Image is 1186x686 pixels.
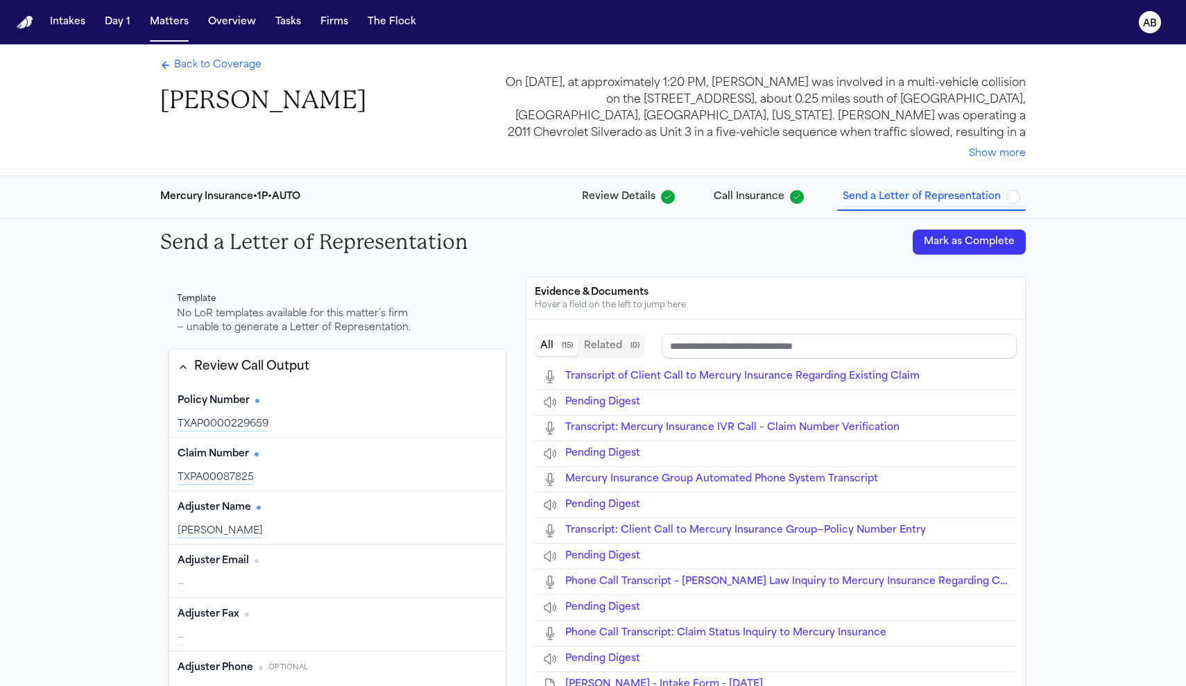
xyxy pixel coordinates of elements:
[169,598,506,651] div: Adjuster Fax (required)
[194,358,309,376] div: Review Call Output
[565,448,640,458] span: Pending Digest
[174,58,261,72] span: Back to Coverage
[576,185,680,209] button: Review Details
[565,447,640,461] button: Open Pending Digest
[565,524,926,538] button: Open Transcript: Client Call to Mercury Insurance Group—Policy Number Entry
[44,10,91,35] button: Intakes
[843,190,1001,204] span: Send a Letter of Representation
[255,399,259,403] span: Has citation
[362,10,422,35] button: The Flock
[565,653,640,664] span: Pending Digest
[178,661,253,675] span: Adjuster Phone
[160,85,366,116] h1: [PERSON_NAME]
[255,452,259,456] span: Has citation
[17,16,33,29] a: Home
[565,549,640,563] button: Open Pending Digest
[178,608,239,621] span: Adjuster Fax
[177,293,413,305] div: Template
[17,16,33,29] img: Finch Logo
[268,662,308,673] span: Optional
[562,341,573,351] span: ( 15 )
[270,10,307,35] button: Tasks
[565,576,1125,587] span: Phone Call Transcript – David J Lopez Law Inquiry to Mercury Insurance Regarding Claim for Aaron ...
[257,506,261,510] span: Has citation
[565,472,878,486] button: Open Mercury Insurance Group Automated Phone System Transcript
[178,524,497,538] div: [PERSON_NAME]
[969,147,1026,161] button: Show more
[178,447,249,461] span: Claim Number
[565,551,640,561] span: Pending Digest
[169,384,506,438] div: Policy Number (required)
[178,554,249,568] span: Adjuster Email
[169,544,506,598] div: Adjuster Email (required)
[315,10,354,35] button: Firms
[178,418,497,431] div: TXAP0000229659
[565,371,920,381] span: Transcript of Client Call to Mercury Insurance Regarding Existing Claim
[169,491,506,544] div: Adjuster Name (required)
[565,370,920,384] button: Open Transcript of Client Call to Mercury Insurance Regarding Existing Claim
[565,602,640,612] span: Pending Digest
[565,652,640,666] button: Open Pending Digest
[565,601,640,615] button: Open Pending Digest
[708,185,809,209] button: Call Insurance
[582,190,655,204] span: Review Details
[913,230,1026,255] button: Mark as Complete
[160,58,261,72] a: Back to Coverage
[255,559,259,563] span: No citation
[178,633,184,643] span: —
[178,501,251,515] span: Adjuster Name
[178,471,497,485] div: TXPA00087825
[535,336,578,356] button: All documents
[565,422,900,433] span: Transcript: Mercury Insurance IVR Call – Claim Number Verification
[565,474,878,484] span: Mercury Insurance Group Automated Phone System Transcript
[565,421,900,435] button: Open Transcript: Mercury Insurance IVR Call – Claim Number Verification
[169,438,506,491] div: Claim Number (required)
[99,10,136,35] button: Day 1
[662,334,1017,359] input: Search references
[837,185,1026,209] button: Send a Letter of Representation
[178,394,250,408] span: Policy Number
[178,579,184,590] span: —
[177,307,413,335] div: No LoR templates available for this matter’s firm — unable to generate a Letter of Representation.
[565,397,640,407] span: Pending Digest
[565,626,886,640] button: Open Phone Call Transcript: Claim Status Inquiry to Mercury Insurance
[259,666,263,670] span: No citation
[630,341,639,351] span: ( 0 )
[160,230,468,255] h2: Send a Letter of Representation
[565,628,886,638] span: Phone Call Transcript: Claim Status Inquiry to Mercury Insurance
[714,190,784,204] span: Call Insurance
[144,10,194,35] button: Matters
[565,499,640,510] span: Pending Digest
[535,300,1017,311] div: Hover a field on the left to jump here
[565,498,640,512] button: Open Pending Digest
[565,525,926,535] span: Transcript: Client Call to Mercury Insurance Group—Policy Number Entry
[578,336,645,356] button: Related documents
[160,190,300,204] div: Mercury Insurance • 1P • AUTO
[169,350,506,384] button: Review Call Output
[535,286,1017,300] div: Evidence & Documents
[565,575,1008,589] button: Open Phone Call Transcript – David J Lopez Law Inquiry to Mercury Insurance Regarding Claim for A...
[565,395,640,409] button: Open Pending Digest
[245,612,249,617] span: No citation
[203,10,261,35] button: Overview
[493,75,1026,142] div: On [DATE], at approximately 1:20 PM, [PERSON_NAME] was involved in a multi-vehicle collision on t...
